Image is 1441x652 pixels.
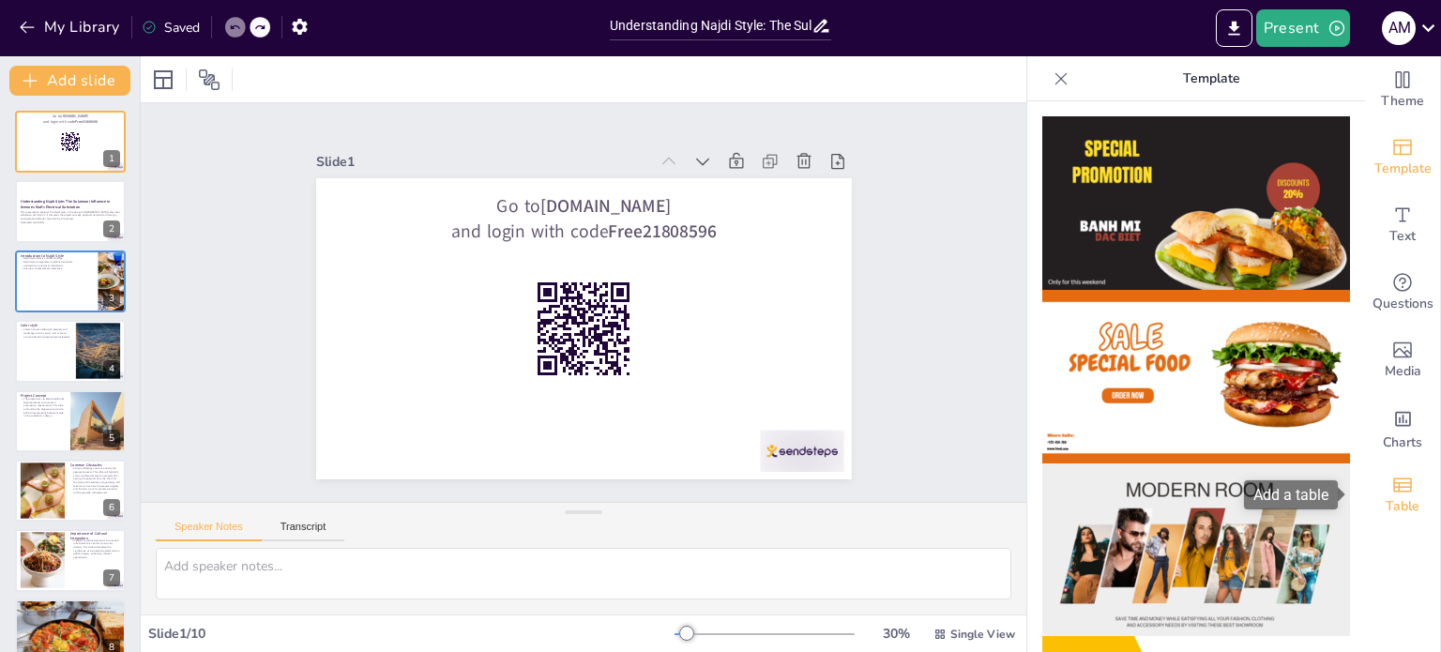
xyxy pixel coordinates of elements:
[1365,394,1440,462] div: Add charts and graphs
[262,521,345,541] button: Transcript
[21,392,65,398] p: Project Concept
[15,180,126,242] div: 2
[1374,159,1432,179] span: Template
[21,220,120,223] p: Generated with [URL]
[21,257,93,261] p: Najdi style reflects cultural heritage.
[15,529,126,591] div: 7
[70,462,120,468] p: Common Obstacles
[103,430,120,447] div: 5
[1365,124,1440,191] div: Add ready made slides
[198,68,220,91] span: Position
[372,148,839,321] p: and login with code
[1076,56,1346,101] p: Template
[21,114,120,119] p: Go to
[103,360,120,377] div: 4
[1365,259,1440,326] div: Get real-time input from your audience
[103,150,120,167] div: 1
[103,290,120,307] div: 3
[21,264,93,267] p: Importance in electrical substations.
[1365,56,1440,124] div: Change the overall theme
[61,114,88,119] strong: [DOMAIN_NAME]
[380,125,846,297] p: Go to
[1382,11,1416,45] div: a m
[15,111,126,173] div: 1
[625,231,735,287] strong: Free21808596
[70,467,120,494] p: Various challenges can arise during the approval process. This slide will highlight common obstac...
[1386,496,1419,517] span: Table
[1216,9,1252,47] button: Export to PowerPoint
[21,209,120,220] p: This presentation explores the Najdi style, in the design of [GEOGRAPHIC_DATA]'s electrical subst...
[21,253,93,259] p: Introduction to Najdi Style
[21,260,93,264] p: Najdi style incorporates traditional materials.
[142,19,200,37] div: Saved
[1256,9,1350,47] button: Present
[1381,91,1424,112] span: Theme
[15,320,126,382] div: 4
[148,65,178,95] div: Layout
[21,606,120,616] p: The future of architectural design in public infrastructure may see more cultural integration. Th...
[15,390,126,452] div: 5
[21,267,93,271] p: Overview of presentation relevance.
[1365,191,1440,259] div: Add text boxes
[1042,116,1350,290] img: thumb-1.png
[1244,480,1338,509] div: Add a table
[21,323,70,328] p: Color style
[103,569,120,586] div: 7
[568,186,700,250] strong: [DOMAIN_NAME]
[1042,290,1350,463] img: thumb-2.png
[148,625,675,643] div: Slide 1 / 10
[610,12,812,39] input: Insert title
[21,199,111,209] strong: Understanding Najdi Style: The Sulaimani Influence in Avenues Mall's Electrical Substation
[1042,463,1350,637] img: thumb-3.png
[370,77,691,197] div: Slide 1
[103,220,120,237] div: 2
[21,119,120,125] p: and login with code
[1382,9,1416,47] button: a m
[1365,326,1440,394] div: Add images, graphics, shapes or video
[14,12,128,42] button: My Library
[1365,462,1440,529] div: Add a table
[873,625,918,643] div: 30 %
[70,531,120,541] p: Importance of Cultural Integration
[1389,226,1416,247] span: Text
[15,460,126,522] div: 6
[1383,432,1422,453] span: Charts
[9,66,130,96] button: Add slide
[21,601,120,607] p: Future Prospects
[70,538,120,559] p: Integrating cultural elements into modern infrastructure is vital for community identity. This sl...
[1385,361,1421,382] span: Media
[15,250,126,312] div: 3
[950,627,1015,642] span: Single View
[21,397,65,417] p: The project aims to blend traditional Najdi aesthetics with modern engineering requirements. This...
[156,521,262,541] button: Speaker Notes
[103,499,120,516] div: 6
[21,328,70,339] p: Colors of local traditional materials and landscape, such as sand, mud or Stone are considered in...
[1373,294,1433,314] span: Questions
